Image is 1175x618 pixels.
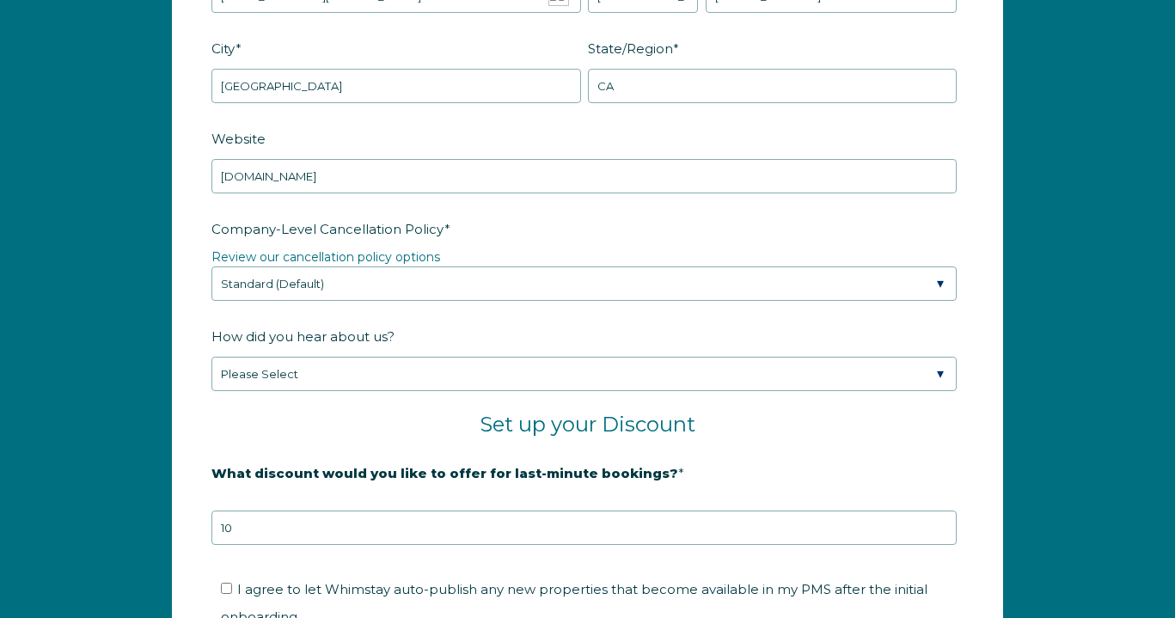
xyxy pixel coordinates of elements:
[211,249,440,265] a: Review our cancellation policy options
[211,35,236,62] span: City
[588,35,673,62] span: State/Region
[211,465,678,481] strong: What discount would you like to offer for last-minute bookings?
[211,125,266,152] span: Website
[480,412,695,437] span: Set up your Discount
[211,323,395,350] span: How did you hear about us?
[211,216,444,242] span: Company-Level Cancellation Policy
[221,583,232,594] input: I agree to let Whimstay auto-publish any new properties that become available in my PMS after the...
[211,493,480,509] strong: 20% is recommended, minimum of 10%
